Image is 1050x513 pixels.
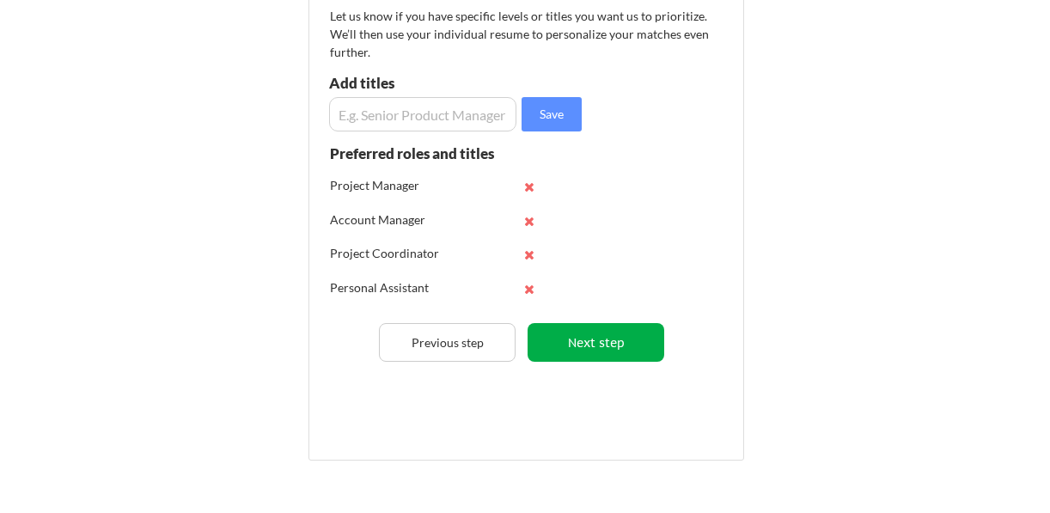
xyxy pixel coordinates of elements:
[329,97,516,131] input: E.g. Senior Product Manager
[379,323,516,362] button: Previous step
[330,245,443,262] div: Project Coordinator
[522,97,582,131] button: Save
[528,323,664,362] button: Next step
[330,177,443,194] div: Project Manager
[330,7,711,61] div: Let us know if you have specific levels or titles you want us to prioritize. We’ll then use your ...
[329,76,512,90] div: Add titles
[330,211,443,229] div: Account Manager
[330,279,443,296] div: Personal Assistant
[330,146,516,161] div: Preferred roles and titles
